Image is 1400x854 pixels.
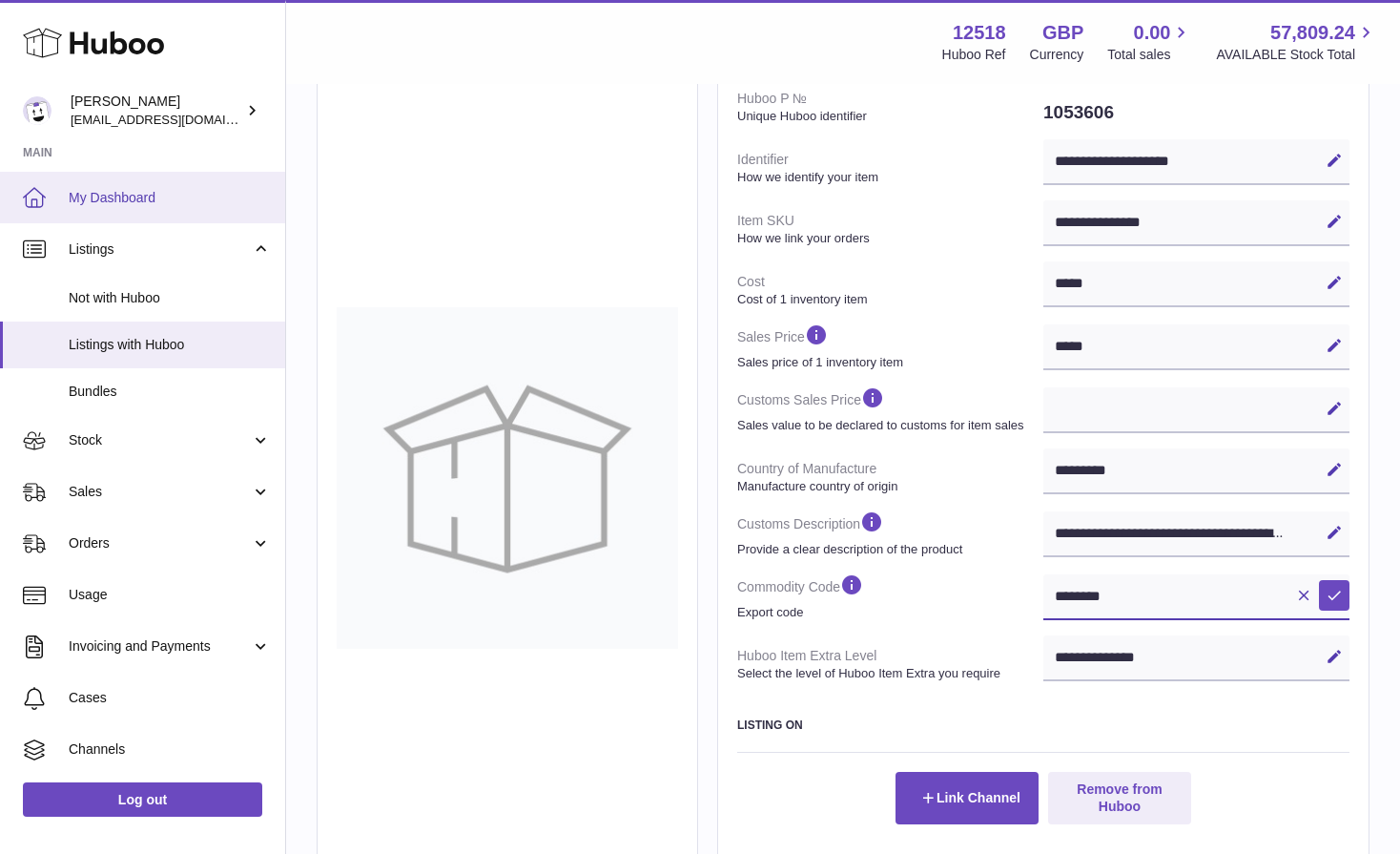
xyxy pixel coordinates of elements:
[69,240,251,259] span: Listings
[737,204,1043,254] dt: Item SKU
[69,586,271,604] span: Usage
[23,782,262,817] a: Log out
[737,108,1039,125] strong: Unique Huboo identifier
[737,315,1043,378] dt: Sales Price
[69,383,271,401] span: Bundles
[737,502,1043,565] dt: Customs Description
[69,336,271,354] span: Listings with Huboo
[737,541,1039,558] strong: Provide a clear description of the product
[1216,20,1377,64] a: 57,809.24 AVAILABLE Stock Total
[1107,46,1192,64] span: Total sales
[69,689,271,707] span: Cases
[737,82,1043,132] dt: Huboo P №
[737,354,1039,371] strong: Sales price of 1 inventory item
[737,639,1043,689] dt: Huboo Item Extra Level
[1134,20,1171,46] span: 0.00
[71,112,280,127] span: [EMAIL_ADDRESS][DOMAIN_NAME]
[737,291,1039,308] strong: Cost of 1 inventory item
[737,565,1043,628] dt: Commodity Code
[737,452,1043,502] dt: Country of Manufacture
[69,431,251,449] span: Stock
[71,93,242,129] div: [PERSON_NAME]
[737,604,1039,621] strong: Export code
[23,96,51,125] img: caitlin@fancylamp.co
[953,20,1006,46] strong: 12518
[1048,772,1191,823] button: Remove from Huboo
[1030,46,1084,64] div: Currency
[1216,46,1377,64] span: AVAILABLE Stock Total
[69,289,271,307] span: Not with Huboo
[1107,20,1192,64] a: 0.00 Total sales
[737,665,1039,682] strong: Select the level of Huboo Item Extra you require
[337,307,678,649] img: no-photo-large.jpg
[69,534,251,552] span: Orders
[737,417,1039,434] strong: Sales value to be declared to customs for item sales
[1042,20,1083,46] strong: GBP
[737,230,1039,247] strong: How we link your orders
[737,478,1039,495] strong: Manufacture country of origin
[69,483,251,501] span: Sales
[896,772,1039,823] button: Link Channel
[69,189,271,207] span: My Dashboard
[69,740,271,759] span: Channels
[737,143,1043,193] dt: Identifier
[737,265,1043,315] dt: Cost
[737,169,1039,186] strong: How we identify your item
[737,378,1043,441] dt: Customs Sales Price
[942,46,1006,64] div: Huboo Ref
[69,637,251,656] span: Invoicing and Payments
[1043,93,1349,133] dd: 1053606
[737,718,1349,733] h3: Listing On
[1270,20,1355,46] span: 57,809.24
